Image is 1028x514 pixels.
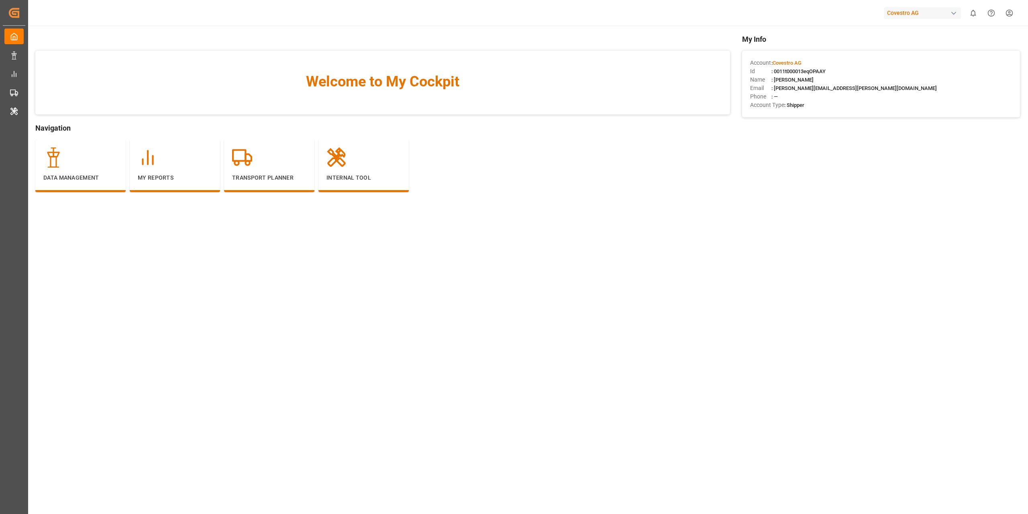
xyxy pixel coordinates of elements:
[771,60,802,66] span: :
[773,60,802,66] span: Covestro AG
[771,85,937,91] span: : [PERSON_NAME][EMAIL_ADDRESS][PERSON_NAME][DOMAIN_NAME]
[750,67,771,76] span: Id
[51,71,714,92] span: Welcome to My Cockpit
[750,76,771,84] span: Name
[742,34,1020,45] span: My Info
[784,102,804,108] span: : Shipper
[964,4,982,22] button: show 0 new notifications
[35,123,730,133] span: Navigation
[771,68,826,74] span: : 0011t000013eqOPAAY
[771,77,814,83] span: : [PERSON_NAME]
[884,5,964,20] button: Covestro AG
[326,174,401,182] p: Internal Tool
[750,92,771,101] span: Phone
[884,7,961,19] div: Covestro AG
[43,174,118,182] p: Data Management
[750,101,784,109] span: Account Type
[982,4,1000,22] button: Help Center
[232,174,306,182] p: Transport Planner
[771,94,778,100] span: : —
[750,84,771,92] span: Email
[750,59,771,67] span: Account
[138,174,212,182] p: My Reports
